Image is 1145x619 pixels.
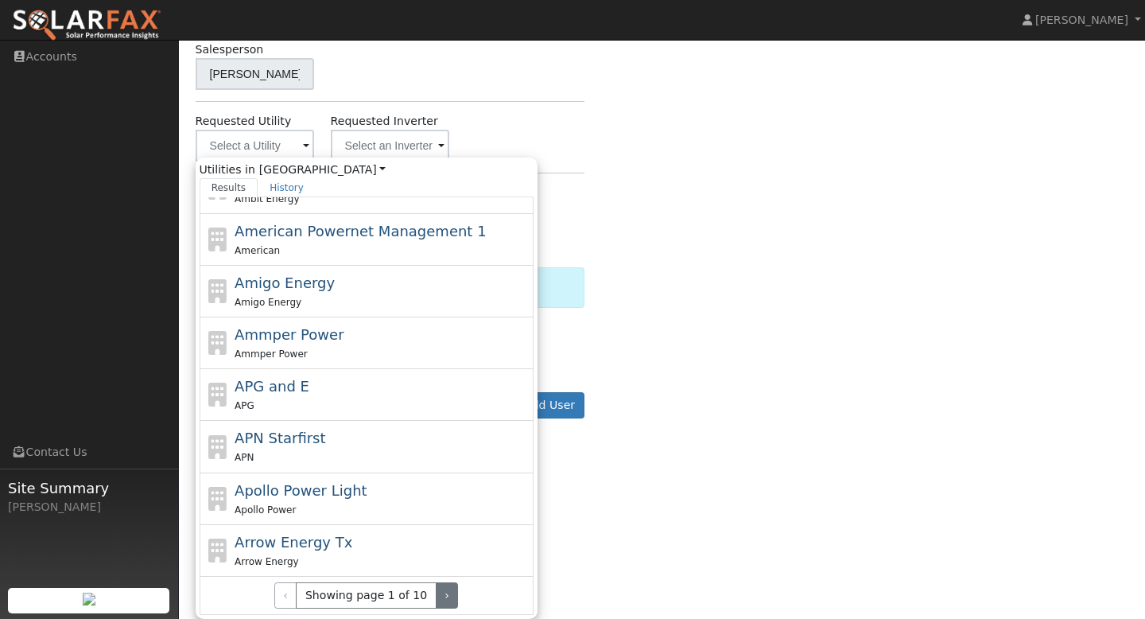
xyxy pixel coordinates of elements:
span: Ammper Power [235,348,308,360]
div: [PERSON_NAME] [8,499,170,516]
span: Ambit Energy [235,193,299,204]
span: Apollo Power [235,504,296,516]
span: APG [235,400,254,411]
span: Ammper Power [235,326,343,343]
span: Utilities in [200,162,534,178]
a: [GEOGRAPHIC_DATA] [259,162,386,178]
label: Salesperson [196,41,264,58]
span: Showing page 1 of 10 [296,582,436,609]
span: Amigo Energy [235,297,301,308]
span: APN Starfirst [235,430,325,446]
label: Requested Utility [196,113,292,130]
input: Select an Inverter [331,130,449,162]
span: APN [235,452,254,463]
span: American [235,245,280,256]
span: APG and E [235,378,309,395]
button: › [436,582,459,609]
a: Results [200,178,258,197]
span: [PERSON_NAME] [1035,14,1128,26]
a: History [258,178,316,197]
img: retrieve [83,593,95,605]
span: Apollo Power Light [235,482,367,499]
input: Select a User [196,58,314,90]
span: Site Summary [8,477,170,499]
span: Amigo Energy [235,274,335,291]
img: SolarFax [12,9,161,42]
button: Add User [515,392,584,419]
span: American Powernet Management 1 [235,223,487,239]
input: Select a Utility [196,130,314,162]
span: Arrow Energy Tx [235,534,352,551]
span: Arrow Energy [235,556,299,567]
label: Requested Inverter [331,113,438,130]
